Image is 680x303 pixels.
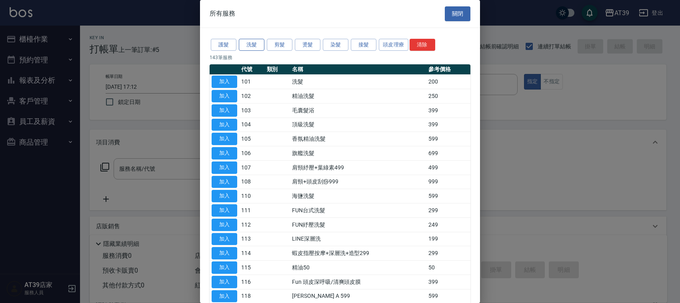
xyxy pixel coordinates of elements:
[239,275,265,289] td: 116
[290,146,426,161] td: 旗艦洗髮
[212,247,237,259] button: 加入
[426,246,470,261] td: 299
[212,133,237,145] button: 加入
[212,204,237,217] button: 加入
[426,232,470,246] td: 199
[212,119,237,131] button: 加入
[290,89,426,104] td: 精油洗髮
[210,54,470,61] p: 143 筆服務
[239,246,265,261] td: 114
[426,118,470,132] td: 399
[239,103,265,118] td: 103
[426,64,470,75] th: 參考價格
[379,39,408,51] button: 頭皮理療
[290,275,426,289] td: Fun 頭皮深呼吸/清爽頭皮膜
[426,89,470,104] td: 250
[426,103,470,118] td: 399
[290,64,426,75] th: 名稱
[239,132,265,146] td: 105
[290,75,426,89] td: 洗髮
[290,232,426,246] td: LINE深層洗
[239,75,265,89] td: 101
[426,189,470,203] td: 599
[295,39,320,51] button: 燙髮
[290,217,426,232] td: FUN紓壓洗髮
[212,219,237,231] button: 加入
[445,6,470,21] button: 關閉
[290,103,426,118] td: 毛囊髮浴
[290,118,426,132] td: 頂級洗髮
[212,104,237,117] button: 加入
[426,146,470,161] td: 699
[239,64,265,75] th: 代號
[212,176,237,188] button: 加入
[212,161,237,174] button: 加入
[426,275,470,289] td: 399
[239,189,265,203] td: 110
[351,39,376,51] button: 接髮
[239,175,265,189] td: 108
[239,232,265,246] td: 113
[426,175,470,189] td: 999
[239,89,265,104] td: 102
[267,39,292,51] button: 剪髮
[290,203,426,218] td: FUN台式洗髮
[239,203,265,218] td: 111
[239,39,264,51] button: 洗髮
[290,132,426,146] td: 香氛精油洗髮
[239,160,265,175] td: 107
[426,160,470,175] td: 499
[212,190,237,202] button: 加入
[212,147,237,159] button: 加入
[212,276,237,288] button: 加入
[410,39,435,51] button: 清除
[239,217,265,232] td: 112
[290,261,426,275] td: 精油50
[290,189,426,203] td: 海鹽洗髮
[212,76,237,88] button: 加入
[323,39,348,51] button: 染髮
[212,261,237,274] button: 加入
[265,64,290,75] th: 類別
[290,160,426,175] td: 肩頸紓壓+葉綠素499
[426,75,470,89] td: 200
[426,261,470,275] td: 50
[239,261,265,275] td: 115
[426,217,470,232] td: 249
[212,290,237,303] button: 加入
[239,146,265,161] td: 106
[290,175,426,189] td: 肩頸+頭皮刮痧999
[426,132,470,146] td: 599
[210,10,235,18] span: 所有服務
[290,246,426,261] td: 蝦皮指壓按摩+深層洗+造型299
[212,90,237,102] button: 加入
[239,118,265,132] td: 104
[212,233,237,245] button: 加入
[211,39,236,51] button: 護髮
[426,203,470,218] td: 299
